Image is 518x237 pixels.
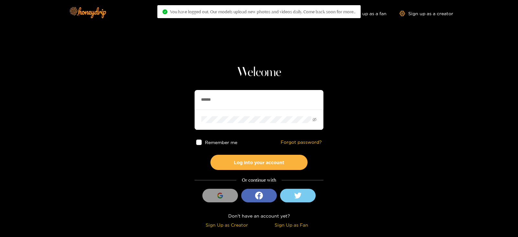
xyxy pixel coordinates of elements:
a: Sign up as a creator [400,11,453,16]
div: Sign Up as Creator [196,221,257,229]
div: Sign Up as Fan [261,221,322,229]
h1: Welcome [195,65,323,80]
span: You have logged out. Our models upload new photos and videos daily. Come back soon for more.. [170,9,355,14]
div: Or continue with [195,176,323,184]
span: eye-invisible [312,118,317,122]
a: Sign up as a fan [342,11,387,16]
button: Log into your account [210,155,308,170]
div: Don't have an account yet? [195,212,323,220]
a: Forgot password? [281,140,322,145]
span: Remember me [205,140,237,145]
span: check-circle [163,9,167,14]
